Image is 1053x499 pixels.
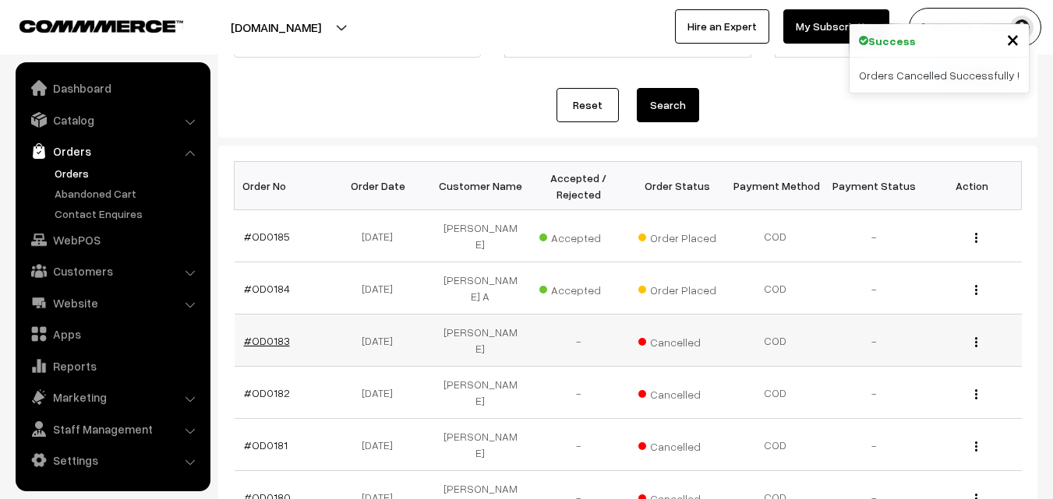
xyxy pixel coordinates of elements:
[19,16,156,34] a: COMMMERCE
[726,262,825,315] td: COD
[637,88,699,122] button: Search
[868,33,916,49] strong: Success
[726,367,825,419] td: COD
[638,278,716,298] span: Order Placed
[825,262,923,315] td: -
[176,8,376,47] button: [DOMAIN_NAME]
[333,315,431,367] td: [DATE]
[975,441,977,452] img: Menu
[975,389,977,399] img: Menu
[19,137,205,165] a: Orders
[19,352,205,380] a: Reports
[975,285,977,295] img: Menu
[431,419,529,471] td: [PERSON_NAME]
[975,233,977,243] img: Menu
[19,20,183,32] img: COMMMERCE
[726,419,825,471] td: COD
[19,106,205,134] a: Catalog
[783,9,889,44] a: My Subscription
[19,226,205,254] a: WebPOS
[726,210,825,262] td: COD
[909,8,1041,47] button: [PERSON_NAME]
[638,330,716,350] span: Cancelled
[975,337,977,347] img: Menu
[431,162,529,210] th: Customer Name
[529,367,627,419] td: -
[19,383,205,411] a: Marketing
[529,162,627,210] th: Accepted / Rejected
[19,446,205,474] a: Settings
[431,367,529,419] td: [PERSON_NAME]
[825,315,923,367] td: -
[333,419,431,471] td: [DATE]
[825,210,923,262] td: -
[244,438,288,452] a: #OD0181
[825,419,923,471] td: -
[19,415,205,443] a: Staff Management
[539,226,617,246] span: Accepted
[51,206,205,222] a: Contact Enquires
[539,278,617,298] span: Accepted
[923,162,1021,210] th: Action
[244,282,290,295] a: #OD0184
[557,88,619,122] a: Reset
[431,262,529,315] td: [PERSON_NAME] A
[431,315,529,367] td: [PERSON_NAME]
[726,315,825,367] td: COD
[529,315,627,367] td: -
[244,386,290,399] a: #OD0182
[19,74,205,102] a: Dashboard
[1010,16,1034,39] img: user
[1006,24,1019,53] span: ×
[19,320,205,348] a: Apps
[529,419,627,471] td: -
[333,162,431,210] th: Order Date
[333,210,431,262] td: [DATE]
[19,289,205,317] a: Website
[638,226,716,246] span: Order Placed
[1006,27,1019,51] button: Close
[19,257,205,285] a: Customers
[638,434,716,455] span: Cancelled
[825,162,923,210] th: Payment Status
[51,185,205,202] a: Abandoned Cart
[850,58,1029,93] div: Orders Cancelled Successfully !
[825,367,923,419] td: -
[333,262,431,315] td: [DATE]
[244,334,290,347] a: #OD0183
[431,210,529,262] td: [PERSON_NAME]
[726,162,825,210] th: Payment Method
[51,165,205,181] a: Orders
[235,162,333,210] th: Order No
[675,9,769,44] a: Hire an Expert
[333,367,431,419] td: [DATE]
[628,162,726,210] th: Order Status
[638,382,716,402] span: Cancelled
[244,230,290,243] a: #OD0185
